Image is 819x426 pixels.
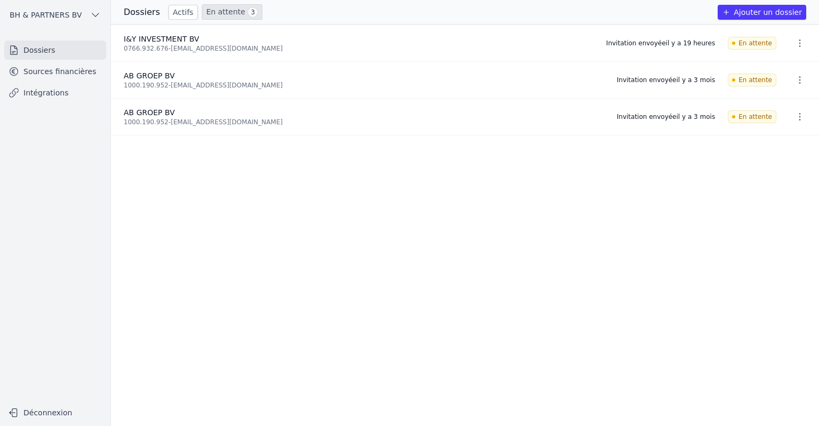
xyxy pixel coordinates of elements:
span: AB GROEP BV [124,71,175,80]
button: BH & PARTNERS BV [4,6,106,23]
a: Actifs [168,5,198,20]
a: Intégrations [4,83,106,102]
span: En attente [728,110,776,123]
h3: Dossiers [124,6,160,19]
div: 1000.190.952 - [EMAIL_ADDRESS][DOMAIN_NAME] [124,81,604,90]
span: AB GROEP BV [124,108,175,117]
div: 0766.932.676 - [EMAIL_ADDRESS][DOMAIN_NAME] [124,44,593,53]
span: En attente [728,74,776,86]
button: Déconnexion [4,404,106,421]
button: Ajouter un dossier [718,5,806,20]
a: En attente 3 [202,4,262,20]
span: En attente [728,37,776,50]
div: 1000.190.952 - [EMAIL_ADDRESS][DOMAIN_NAME] [124,118,604,126]
a: Dossiers [4,41,106,60]
a: Sources financières [4,62,106,81]
div: Invitation envoyée il y a 19 heures [606,39,715,47]
span: 3 [247,7,258,18]
div: Invitation envoyée il y a 3 mois [617,112,715,121]
div: Invitation envoyée il y a 3 mois [617,76,715,84]
span: BH & PARTNERS BV [10,10,82,20]
span: I&Y INVESTMENT BV [124,35,199,43]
